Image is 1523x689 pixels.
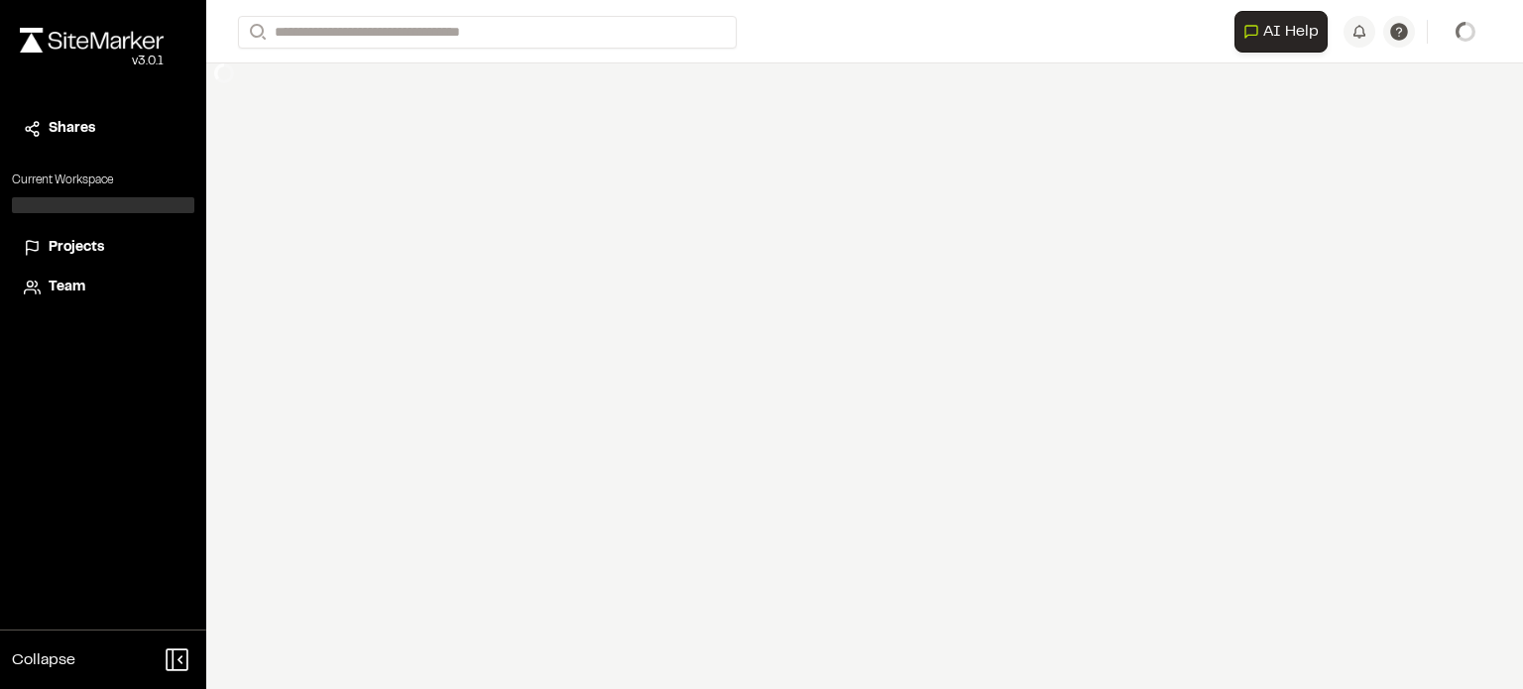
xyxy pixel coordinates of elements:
button: Open AI Assistant [1234,11,1328,53]
span: AI Help [1263,20,1319,44]
span: Team [49,277,85,298]
button: Search [238,16,274,49]
span: Collapse [12,648,75,672]
div: Open AI Assistant [1234,11,1336,53]
a: Shares [24,118,182,140]
p: Current Workspace [12,172,194,189]
a: Projects [24,237,182,259]
a: Team [24,277,182,298]
span: Shares [49,118,95,140]
span: Projects [49,237,104,259]
img: rebrand.png [20,28,164,53]
div: Oh geez...please don't... [20,53,164,70]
